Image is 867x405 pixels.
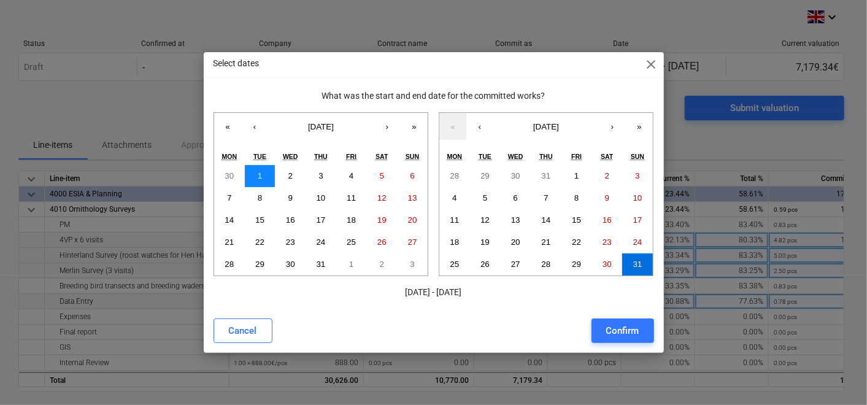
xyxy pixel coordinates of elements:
[452,193,457,202] abbr: August 4, 2025
[377,237,387,247] abbr: July 26, 2025
[439,231,470,253] button: August 18, 2025
[574,193,579,202] abbr: August 8, 2025
[622,209,653,231] button: August 17, 2025
[631,153,644,160] abbr: Sunday
[500,165,531,187] button: July 30, 2025
[245,253,276,276] button: July 29, 2025
[480,237,490,247] abbr: August 19, 2025
[470,187,501,209] button: August 5, 2025
[245,231,276,253] button: July 22, 2025
[592,187,623,209] button: August 9, 2025
[450,171,459,180] abbr: July 28, 2025
[531,253,561,276] button: August 28, 2025
[470,231,501,253] button: August 19, 2025
[447,153,463,160] abbr: Monday
[410,171,414,180] abbr: July 6, 2025
[245,165,276,187] button: July 1, 2025
[544,193,548,202] abbr: August 7, 2025
[255,260,264,269] abbr: July 29, 2025
[470,253,501,276] button: August 26, 2025
[601,153,613,160] abbr: Saturday
[466,113,493,140] button: ‹
[286,237,295,247] abbr: July 23, 2025
[255,215,264,225] abbr: July 15, 2025
[367,253,398,276] button: August 2, 2025
[450,215,459,225] abbr: August 11, 2025
[214,113,241,140] button: «
[306,209,336,231] button: July 17, 2025
[542,237,551,247] abbr: August 21, 2025
[225,215,234,225] abbr: July 14, 2025
[253,153,266,160] abbr: Tuesday
[308,122,334,131] span: [DATE]
[336,187,367,209] button: July 11, 2025
[408,215,417,225] abbr: July 20, 2025
[367,209,398,231] button: July 19, 2025
[572,215,581,225] abbr: August 15, 2025
[439,113,466,140] button: «
[336,209,367,231] button: July 18, 2025
[450,260,459,269] abbr: August 25, 2025
[561,209,592,231] button: August 15, 2025
[622,253,653,276] button: August 31, 2025
[346,153,356,160] abbr: Friday
[214,57,260,70] p: Select dates
[214,253,245,276] button: July 28, 2025
[214,286,654,299] p: [DATE] - [DATE]
[286,260,295,269] abbr: July 30, 2025
[306,165,336,187] button: July 3, 2025
[603,260,612,269] abbr: August 30, 2025
[479,153,491,160] abbr: Tuesday
[439,209,470,231] button: August 11, 2025
[592,165,623,187] button: August 2, 2025
[377,193,387,202] abbr: July 12, 2025
[511,215,520,225] abbr: August 13, 2025
[286,215,295,225] abbr: July 16, 2025
[397,253,428,276] button: August 3, 2025
[225,260,234,269] abbr: July 28, 2025
[605,171,609,180] abbr: August 2, 2025
[347,215,356,225] abbr: July 18, 2025
[531,209,561,231] button: August 14, 2025
[214,90,654,102] p: What was the start and end date for the committed works?
[347,193,356,202] abbr: July 11, 2025
[633,237,642,247] abbr: August 24, 2025
[633,215,642,225] abbr: August 17, 2025
[214,187,245,209] button: July 7, 2025
[245,187,276,209] button: July 8, 2025
[349,171,353,180] abbr: July 4, 2025
[571,153,582,160] abbr: Friday
[222,153,237,160] abbr: Monday
[349,260,353,269] abbr: August 1, 2025
[214,209,245,231] button: July 14, 2025
[318,171,323,180] abbr: July 3, 2025
[508,153,523,160] abbr: Wednesday
[633,260,642,269] abbr: August 31, 2025
[561,187,592,209] button: August 8, 2025
[500,187,531,209] button: August 6, 2025
[531,231,561,253] button: August 21, 2025
[410,260,414,269] abbr: August 3, 2025
[275,209,306,231] button: July 16, 2025
[397,187,428,209] button: July 13, 2025
[317,260,326,269] abbr: July 31, 2025
[336,253,367,276] button: August 1, 2025
[591,318,654,343] button: Confirm
[622,187,653,209] button: August 10, 2025
[367,187,398,209] button: July 12, 2025
[225,237,234,247] abbr: July 21, 2025
[397,231,428,253] button: July 27, 2025
[227,193,231,202] abbr: July 7, 2025
[336,231,367,253] button: July 25, 2025
[258,171,262,180] abbr: July 1, 2025
[397,165,428,187] button: July 6, 2025
[531,187,561,209] button: August 7, 2025
[511,237,520,247] abbr: August 20, 2025
[406,153,419,160] abbr: Sunday
[574,171,579,180] abbr: August 1, 2025
[606,323,639,339] div: Confirm
[439,253,470,276] button: August 25, 2025
[306,253,336,276] button: July 31, 2025
[214,318,272,343] button: Cancel
[367,165,398,187] button: July 5, 2025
